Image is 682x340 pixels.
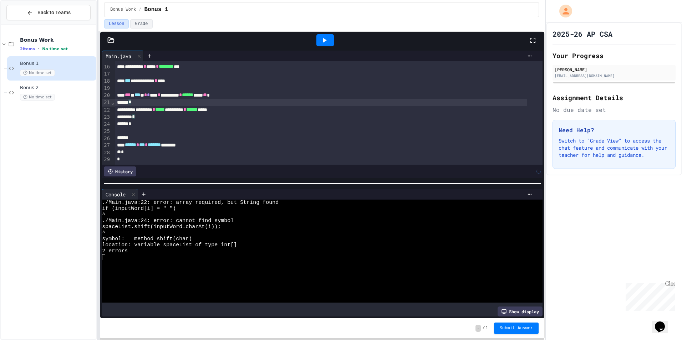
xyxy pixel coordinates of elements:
div: 29 [102,156,111,163]
span: ^ [102,230,105,236]
h3: Need Help? [559,126,670,134]
iframe: chat widget [623,280,675,311]
div: 20 [102,92,111,99]
h1: 2025-26 AP CSA [553,29,612,39]
div: My Account [552,3,574,19]
div: Show display [498,306,543,316]
span: / [139,7,141,12]
div: [EMAIL_ADDRESS][DOMAIN_NAME] [555,73,673,78]
span: • [38,46,39,52]
span: No time set [20,69,55,76]
span: 2 errors [102,248,128,254]
div: 28 [102,149,111,156]
div: Main.java [102,52,135,60]
span: Bonus Work [20,37,95,43]
div: 27 [102,142,111,149]
h2: Assignment Details [553,93,676,103]
span: spaceList.shift(inputWord.charAt(i)); [102,224,221,230]
div: Main.java [102,51,144,61]
div: No due date set [553,105,676,114]
div: Console [102,189,138,200]
span: ./Main.java:24: error: cannot find symbol [102,218,234,224]
iframe: chat widget [652,311,675,333]
span: Submit Answer [500,325,533,331]
span: symbol: method shift(char) [102,236,192,242]
span: Back to Teams [37,9,71,16]
span: Bonus 1 [144,5,168,14]
span: Bonus 2 [20,85,95,91]
span: No time set [20,94,55,101]
span: ^ [102,212,105,218]
div: 25 [102,128,111,135]
div: History [104,166,136,176]
h2: Your Progress [553,51,676,61]
div: 19 [102,85,111,92]
div: 26 [102,135,111,142]
div: Chat with us now!Close [3,3,49,45]
div: 23 [102,114,111,121]
div: [PERSON_NAME] [555,66,673,73]
div: 16 [102,63,111,71]
span: Bonus 1 [20,61,95,67]
span: 1 [485,325,488,331]
div: 22 [102,107,111,114]
div: 21 [102,99,111,106]
span: Bonus Work [110,7,136,12]
div: Console [102,191,129,198]
span: if (inputWord[i] = " ") [102,206,176,212]
div: 18 [102,78,111,85]
span: location: variable spaceList of type int[] [102,242,237,248]
span: / [482,325,485,331]
span: Fold line [111,100,114,105]
div: 24 [102,121,111,128]
p: Switch to "Grade View" to access the chat feature and communicate with your teacher for help and ... [559,137,670,159]
button: Lesson [104,19,129,29]
button: Back to Teams [6,5,91,20]
span: 2 items [20,47,35,51]
div: 17 [102,71,111,78]
button: Grade [130,19,152,29]
span: No time set [42,47,68,51]
span: - [475,325,481,332]
button: Submit Answer [494,323,539,334]
span: ./Main.java:22: error: array required, but String found [102,200,279,206]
